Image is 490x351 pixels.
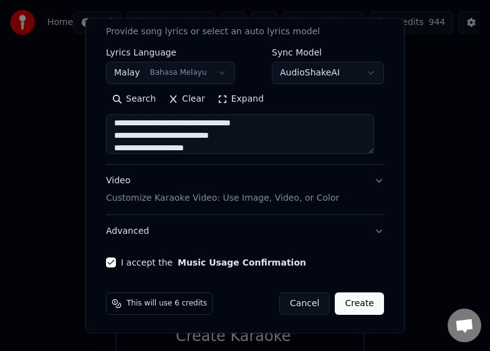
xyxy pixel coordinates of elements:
[106,175,339,204] div: Video
[121,258,306,267] label: I accept the
[211,89,270,109] button: Expand
[106,192,339,204] p: Customize Karaoke Video: Use Image, Video, or Color
[178,258,306,267] button: I accept the
[106,89,162,109] button: Search
[106,165,384,214] button: VideoCustomize Karaoke Video: Use Image, Video, or Color
[272,48,384,57] label: Sync Model
[106,215,384,248] button: Advanced
[106,26,320,38] p: Provide song lyrics or select an auto lyrics model
[106,48,235,57] label: Lyrics Language
[162,89,211,109] button: Clear
[106,48,384,164] div: LyricsProvide song lyrics or select an auto lyrics model
[335,292,384,315] button: Create
[279,292,330,315] button: Cancel
[127,299,207,309] span: This will use 6 credits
